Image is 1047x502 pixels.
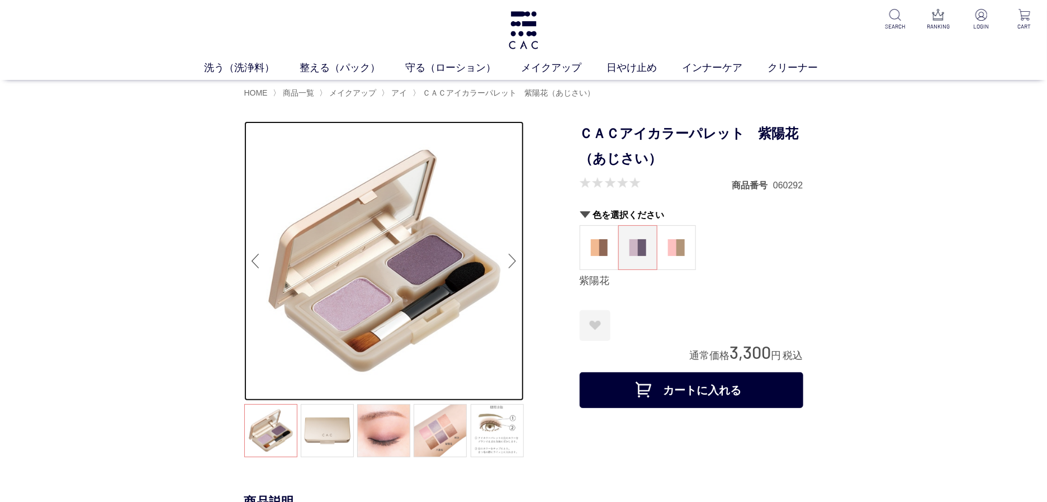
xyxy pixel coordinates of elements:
a: 柿渋 [580,226,618,269]
button: カートに入れる [580,372,803,408]
span: 通常価格 [690,350,730,361]
span: 3,300 [730,342,771,362]
a: SEARCH [882,9,909,31]
a: 洗う（洗浄料） [204,60,300,75]
img: 八重桜 [668,239,685,256]
li: 〉 [273,88,317,98]
img: ＣＡＣアイカラーパレット 紫陽花（あじさい） 紫陽花 [244,121,524,401]
dt: 商品番号 [732,179,773,191]
div: Next slide [501,239,524,283]
span: 税込 [783,350,803,361]
span: メイクアップ [329,88,376,97]
p: SEARCH [882,22,909,31]
dd: 060292 [773,179,803,191]
a: メイクアップ [521,60,607,75]
a: インナーケア [682,60,768,75]
p: RANKING [925,22,952,31]
p: CART [1011,22,1038,31]
div: Previous slide [244,239,267,283]
a: クリーナー [768,60,843,75]
span: ＣＡＣアイカラーパレット 紫陽花（あじさい） [423,88,595,97]
a: 整える（パック） [300,60,405,75]
dl: 紫陽花 [618,225,657,270]
span: アイ [392,88,408,97]
a: 八重桜 [657,226,695,269]
a: 商品一覧 [281,88,314,97]
div: 紫陽花 [580,274,803,288]
dl: 柿渋 [580,225,619,270]
span: 円 [771,350,781,361]
a: RANKING [925,9,952,31]
span: 商品一覧 [283,88,314,97]
a: メイクアップ [327,88,376,97]
a: CART [1011,9,1038,31]
li: 〉 [382,88,410,98]
p: LOGIN [968,22,995,31]
img: 柿渋 [591,239,608,256]
h2: 色を選択ください [580,209,803,221]
a: 日やけ止め [607,60,682,75]
a: 守る（ローション） [405,60,521,75]
dl: 八重桜 [657,225,696,270]
a: LOGIN [968,9,995,31]
h1: ＣＡＣアイカラーパレット 紫陽花（あじさい） [580,121,803,172]
li: 〉 [319,88,379,98]
a: HOME [244,88,268,97]
a: お気に入りに登録する [580,310,610,341]
li: 〉 [413,88,598,98]
img: 紫陽花 [629,239,646,256]
a: アイ [390,88,408,97]
a: ＣＡＣアイカラーパレット 紫陽花（あじさい） [420,88,595,97]
img: logo [507,11,541,49]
